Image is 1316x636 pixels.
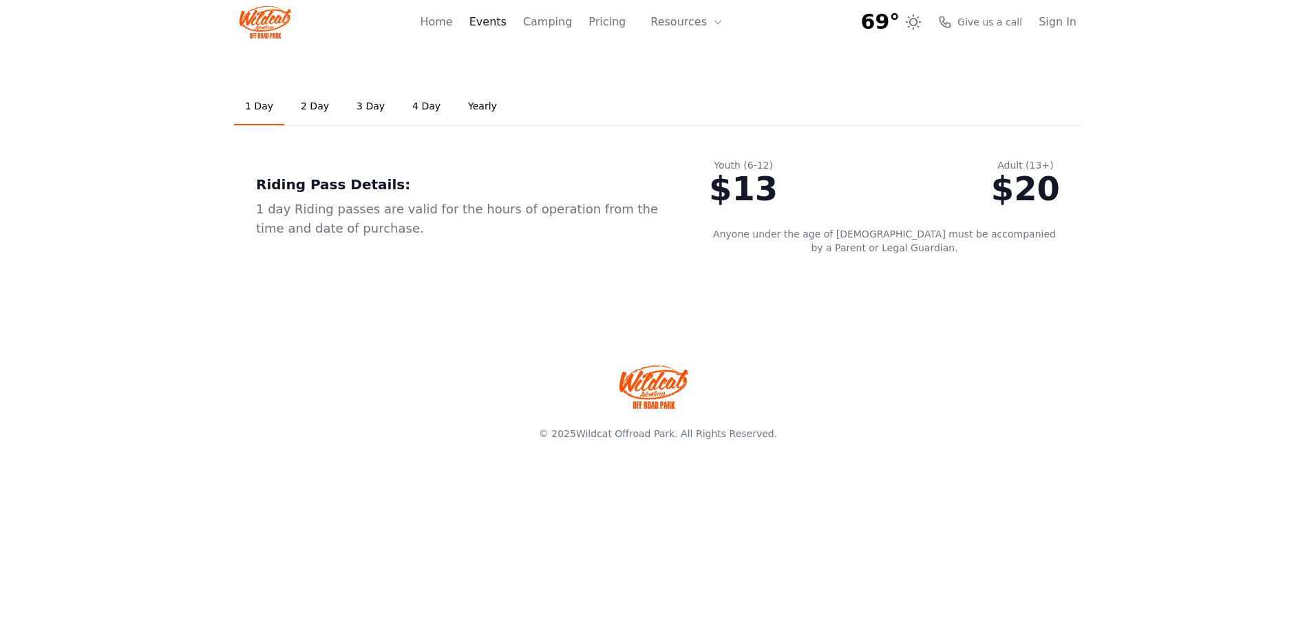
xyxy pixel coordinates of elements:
[709,227,1060,255] p: Anyone under the age of [DEMOGRAPHIC_DATA] must be accompanied by a Parent or Legal Guardian.
[709,172,778,205] div: $13
[576,428,675,439] a: Wildcat Offroad Park
[938,15,1022,29] a: Give us a call
[240,6,291,39] img: Wildcat Logo
[642,8,732,36] button: Resources
[523,14,572,30] a: Camping
[709,158,778,172] div: Youth (6-12)
[957,15,1022,29] span: Give us a call
[346,88,396,125] a: 3 Day
[991,158,1060,172] div: Adult (13+)
[1039,14,1076,30] a: Sign In
[457,88,508,125] a: Yearly
[539,428,777,439] span: © 2025 . All Rights Reserved.
[619,365,688,409] img: Wildcat Offroad park
[861,10,900,34] span: 69°
[991,172,1060,205] div: $20
[588,14,626,30] a: Pricing
[256,200,665,238] div: 1 day Riding passes are valid for the hours of operation from the time and date of purchase.
[234,88,284,125] a: 1 Day
[256,175,665,194] div: Riding Pass Details:
[420,14,452,30] a: Home
[401,88,452,125] a: 4 Day
[290,88,340,125] a: 2 Day
[469,14,507,30] a: Events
